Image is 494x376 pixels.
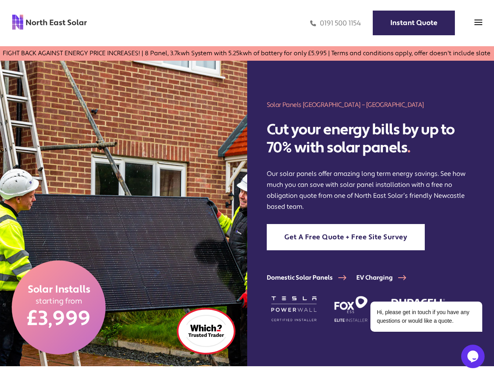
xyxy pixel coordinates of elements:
[35,296,82,306] span: starting from
[461,345,486,368] iframe: chat widget
[407,138,410,157] span: .
[267,100,475,109] h1: Solar Panels [GEOGRAPHIC_DATA] – [GEOGRAPHIC_DATA]
[310,19,361,28] a: 0191 500 1154
[27,306,91,332] span: £3,999
[12,260,106,354] a: Solar Installs starting from £3,999
[267,274,356,282] a: Domestic Solar Panels
[27,283,90,296] span: Solar Installs
[267,224,425,250] a: Get A Free Quote + Free Site Survey
[267,168,475,212] p: Our solar panels offer amazing long term energy savings. See how much you can save with solar pan...
[345,232,486,341] iframe: chat widget
[12,14,87,30] img: north east solar logo
[177,308,235,354] img: which logo
[267,121,475,157] h2: Cut your energy bills by up to 70% with solar panels
[373,11,455,35] a: Instant Quote
[310,19,316,28] img: phone icon
[474,18,482,26] img: menu icon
